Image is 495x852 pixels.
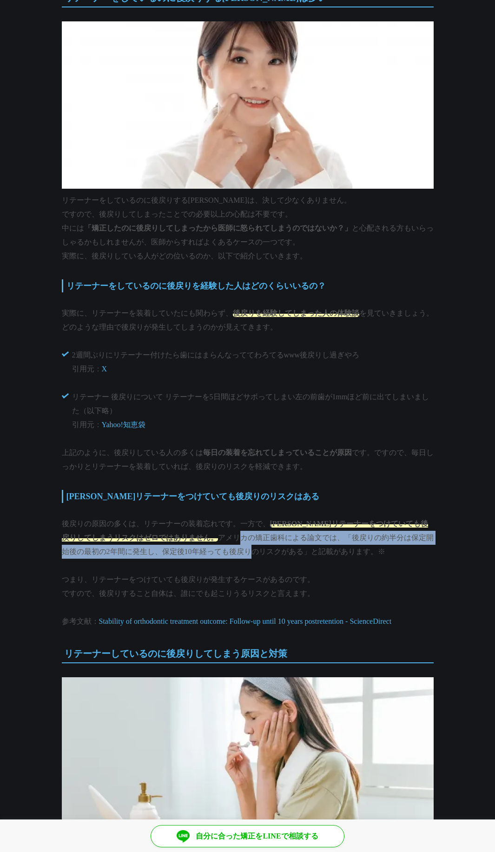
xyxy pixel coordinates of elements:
[151,825,344,847] a: 自分に合った矯正をLINEで相談する
[99,617,392,625] a: Stability of orthodontic treatment outcome: Follow-up until 10 years postretention - ScienceDirect
[102,421,145,429] a: Yahoo!知恵袋
[72,390,434,432] p: リテーナー 後戻りについて リテーナーを5日間ほどサボってしまい左の前歯が1mmほど前に出てしまいました（以下略） 引用元：
[62,21,434,189] img: リテーナーをしているのに後戻りするケースは多い
[62,279,434,292] h3: リテーナーをしているのに後戻りを経験した人はどのくらいいるの？
[62,677,434,845] img: リテーナーしているのに後戻りしてしまう原因と対策
[62,490,434,503] h3: [PERSON_NAME]リテーナーをつけていても後戻りのリスクはある
[203,449,352,456] strong: 毎日の装着を忘れてしまっていることが原因
[72,348,434,376] p: 2週間ぶりにリテーナー付けたら歯にはまらんなっててわろてるwww後戻りし過ぎやろ 引用元：
[84,224,352,232] strong: 「矯正したのに後戻りしてしまったから医師に怒られてしまうのではないか？」
[62,21,434,263] p: リテーナーをしているのに後戻りする[PERSON_NAME]は、決して少なくありません。 ですので、後戻りしてしまったことでの必要以上の心配は不要です。 中には と心配される方もいらっしゃるかも...
[62,573,434,601] p: つまり、リテーナーをつけていても後戻りが発生するケースがあるのです。 ですので、後戻りすること自体は、誰にでも起こりうるリスクと言えます。
[102,365,107,373] a: X
[233,309,359,317] span: 後戻りを経験してしまった人の体験談
[62,645,434,663] h2: リテーナーしているのに後戻りしてしまう原因と対策
[62,517,434,559] p: 後戻りの原因の多くは、リテーナーの装着忘れです。一方で、 アメリカの矯正歯科による論文では、「後戻りの約半分は保定開始後の最初の2年間に発生し、保定後10年経っても後戻りのリスクがある」と記載が...
[62,446,434,474] p: 上記のように、後戻りしている人の多くは です。ですので、毎日しっかりとリテーナーを装着していれば、後戻りのリスクを軽減できます。
[62,520,428,542] span: [PERSON_NAME]リテーナーをつけていても後戻りしてしまうリスクはゼロではありません。
[62,614,434,628] p: 参考文献：
[62,306,434,334] p: 実際に、リテーナーを装着していたにも関わらず、 を見ていきましょう。どのような理由で後戻りが発生してしまうのかが見えてきます。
